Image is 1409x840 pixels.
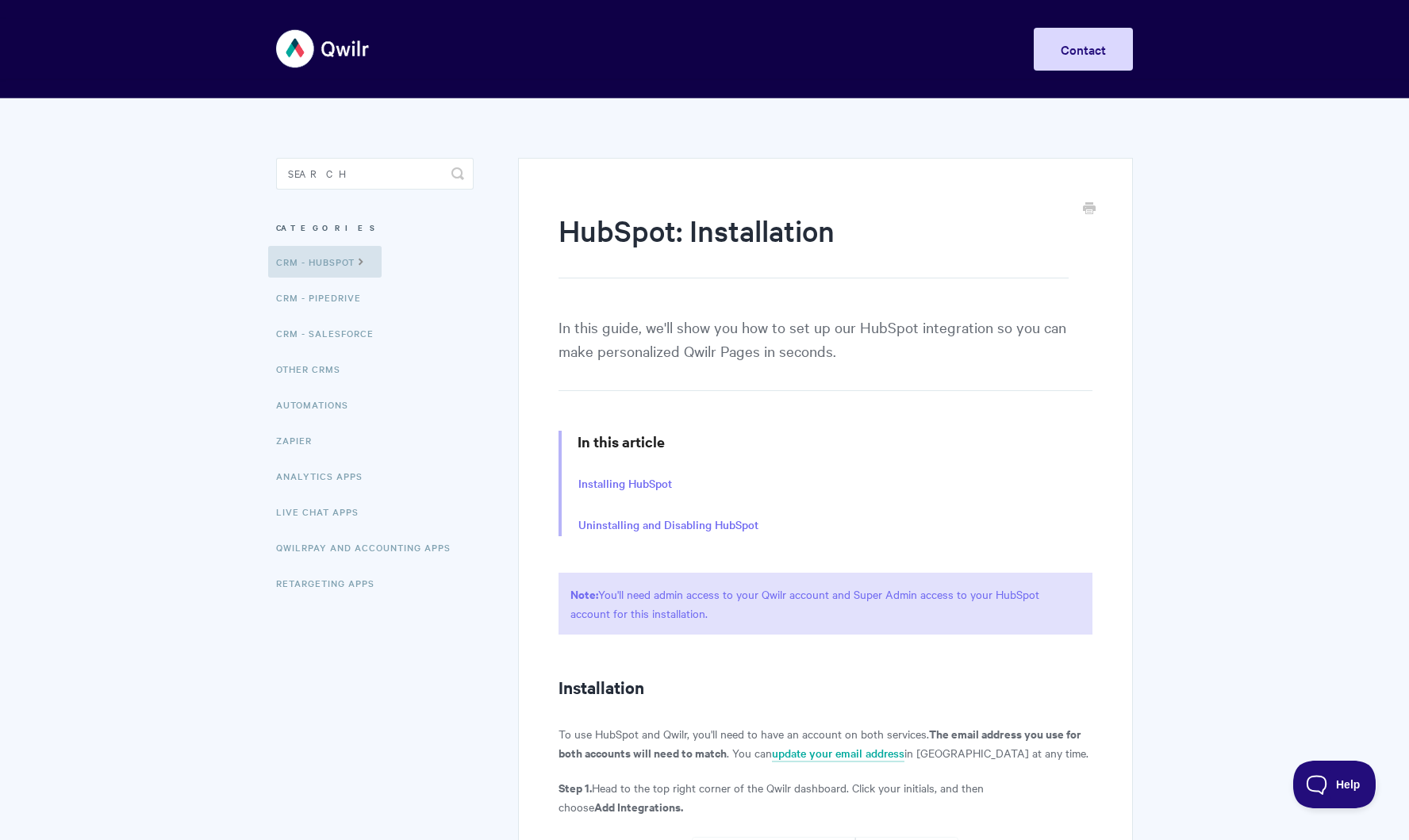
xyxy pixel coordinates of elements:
a: Automations [276,389,360,420]
p: To use HubSpot and Qwilr, you'll need to have an account on both services. . You can in [GEOGRAPH... [559,724,1092,762]
p: You'll need admin access to your Qwilr account and Super Admin access to your HubSpot account for... [559,573,1092,635]
strong: Note: [570,585,598,602]
a: CRM - Salesforce [276,317,386,349]
p: In this guide, we'll show you how to set up our HubSpot integration so you can make personalized ... [559,315,1092,391]
h1: HubSpot: Installation [559,210,1069,278]
a: Retargeting Apps [276,567,386,599]
img: Qwilr Help Center [276,19,370,79]
a: CRM - HubSpot [268,246,382,278]
a: update your email address [772,745,904,762]
strong: Add Integrations. [594,798,683,815]
a: Zapier [276,424,324,456]
a: Print this Article [1083,201,1096,218]
a: Live Chat Apps [276,496,370,527]
a: Installing HubSpot [578,475,672,493]
p: Head to the top right corner of the Qwilr dashboard. Click your initials, and then choose [559,778,1092,816]
a: Analytics Apps [276,460,374,492]
a: Uninstalling and Disabling HubSpot [578,516,758,534]
h3: Categories [276,213,474,242]
h3: In this article [578,431,1092,453]
a: CRM - Pipedrive [276,282,373,313]
strong: Step 1. [559,779,592,796]
a: QwilrPay and Accounting Apps [276,531,463,563]
iframe: Toggle Customer Support [1293,761,1377,808]
h2: Installation [559,674,1092,700]
input: Search [276,158,474,190]
a: Other CRMs [276,353,352,385]
a: Contact [1034,28,1133,71]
